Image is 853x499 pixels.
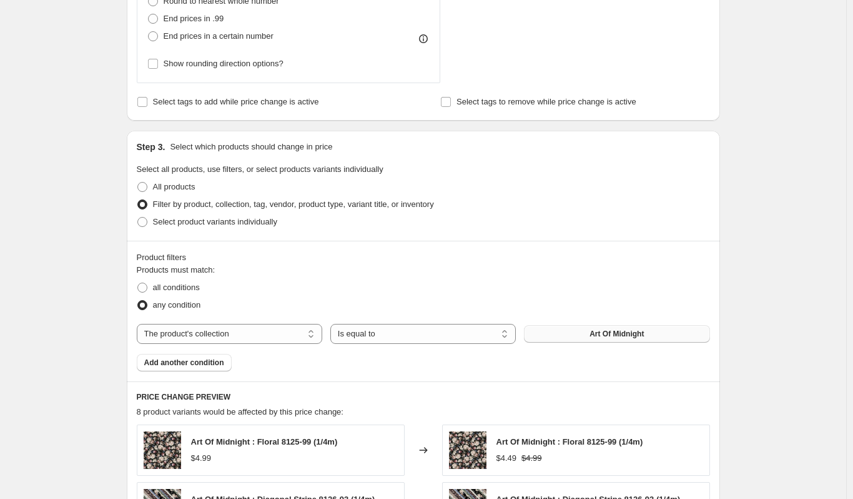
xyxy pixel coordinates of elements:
[144,358,224,368] span: Add another condition
[524,325,709,343] button: Art Of Midnight
[496,452,517,465] div: $4.49
[164,31,274,41] span: End prices in a certain number
[153,182,195,191] span: All products
[153,217,277,226] span: Select product variants individually
[137,265,215,275] span: Products must match:
[164,14,224,23] span: End prices in .99
[137,141,165,153] h2: Step 3.
[137,251,710,264] div: Product filters
[153,283,200,292] span: all conditions
[137,407,343,416] span: 8 product variants would be affected by this price change:
[164,59,284,68] span: Show rounding direction options?
[137,164,383,174] span: Select all products, use filters, or select products variants individually
[153,199,434,209] span: Filter by product, collection, tag, vendor, product type, variant title, or inventory
[144,431,181,469] img: 8125-99small_80x.png
[496,437,643,446] span: Art Of Midnight : Floral 8125-99 (1/4m)
[153,97,319,106] span: Select tags to add while price change is active
[191,452,212,465] div: $4.99
[449,431,486,469] img: 8125-99small_80x.png
[521,452,542,465] strike: $4.99
[456,97,636,106] span: Select tags to remove while price change is active
[137,354,232,371] button: Add another condition
[191,437,338,446] span: Art Of Midnight : Floral 8125-99 (1/4m)
[170,141,332,153] p: Select which products should change in price
[589,329,644,339] span: Art Of Midnight
[153,300,201,310] span: any condition
[137,392,710,402] h6: PRICE CHANGE PREVIEW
